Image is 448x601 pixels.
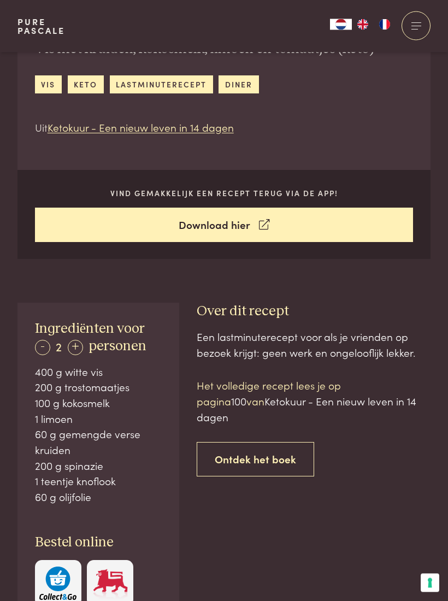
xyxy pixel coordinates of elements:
[92,567,129,600] img: Delhaize
[231,394,246,409] span: 100
[35,188,414,199] p: Vind gemakkelijk een recept terug via de app!
[35,474,162,490] div: 1 teentje knoflook
[35,490,162,505] div: 60 g olijfolie
[35,208,414,243] a: Download hier
[68,340,83,356] div: +
[35,427,162,458] div: 60 g gemengde verse kruiden
[352,19,396,30] ul: Language list
[17,17,65,35] a: PurePascale
[330,19,352,30] a: NL
[197,329,431,361] div: Een lastminuterecept voor als je vrienden op bezoek krijgt: geen werk en ongelooflijk lekker.
[35,534,162,552] h3: Bestel online
[35,396,162,411] div: 100 g kokosmelk
[68,76,104,94] a: keto
[421,574,439,592] button: Uw voorkeuren voor toestemming voor trackingtechnologieën
[89,340,146,353] span: personen
[197,443,314,477] a: Ontdek het boek
[35,364,162,380] div: 400 g witte vis
[35,458,162,474] div: 200 g spinazie
[374,19,396,30] a: FR
[35,340,50,356] div: -
[352,19,374,30] a: EN
[197,378,431,425] p: Het volledige recept lees je op pagina van
[35,411,162,427] div: 1 limoen
[35,322,145,336] span: Ingrediënten voor
[197,394,416,425] span: Ketokuur - Een nieuw leven in 14 dagen
[330,19,352,30] div: Language
[197,303,431,321] h3: Over dit recept
[35,76,62,94] a: vis
[48,120,234,135] a: Ketokuur - Een nieuw leven in 14 dagen
[219,76,258,94] a: diner
[35,380,162,396] div: 200 g trostomaatjes
[56,339,62,355] span: 2
[110,76,213,94] a: lastminuterecept
[35,120,374,136] p: Uit
[330,19,396,30] aside: Language selected: Nederlands
[39,567,76,600] img: c308188babc36a3a401bcb5cb7e020f4d5ab42f7cacd8327e500463a43eeb86c.svg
